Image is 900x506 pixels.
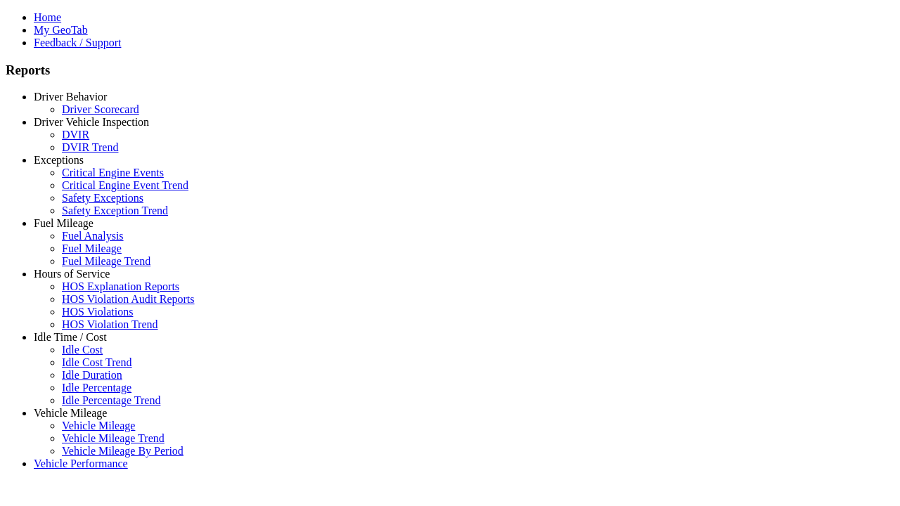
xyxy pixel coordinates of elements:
a: Home [34,11,61,23]
a: Idle Cost [62,344,103,356]
a: Safety Exceptions [62,192,143,204]
a: Driver Vehicle Inspection [34,116,149,128]
a: Hours of Service [34,268,110,280]
a: Fuel Mileage [62,242,122,254]
a: HOS Violation Audit Reports [62,293,195,305]
a: Fuel Mileage [34,217,94,229]
a: HOS Violations [62,306,133,318]
a: Idle Cost Trend [62,356,132,368]
a: Vehicle Mileage Trend [62,432,165,444]
a: Driver Behavior [34,91,107,103]
a: Critical Engine Event Trend [62,179,188,191]
a: Safety Exception Trend [62,205,168,216]
a: HOS Explanation Reports [62,280,179,292]
a: Fuel Mileage Trend [62,255,150,267]
a: Critical Engine Events [62,167,164,179]
a: Vehicle Mileage [62,420,135,432]
a: DVIR Trend [62,141,118,153]
h3: Reports [6,63,894,78]
a: Feedback / Support [34,37,121,48]
a: Fuel Analysis [62,230,124,242]
a: HOS Violation Trend [62,318,158,330]
a: DVIR [62,129,89,141]
a: Driver Scorecard [62,103,139,115]
a: Vehicle Mileage By Period [62,445,184,457]
a: Vehicle Performance [34,458,128,469]
a: Idle Percentage Trend [62,394,160,406]
a: Idle Time / Cost [34,331,107,343]
a: Idle Percentage [62,382,131,394]
a: Idle Duration [62,369,122,381]
a: Exceptions [34,154,84,166]
a: My GeoTab [34,24,88,36]
a: Vehicle Mileage [34,407,107,419]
